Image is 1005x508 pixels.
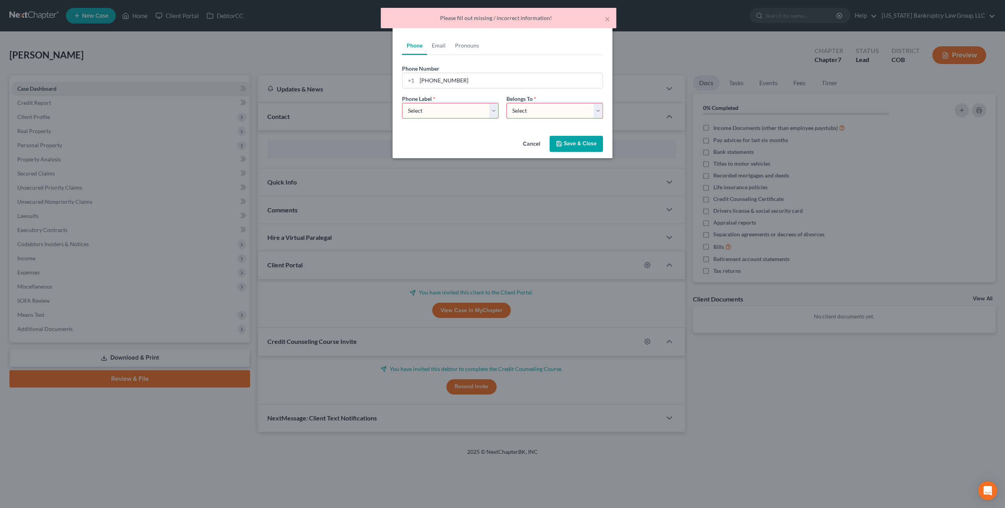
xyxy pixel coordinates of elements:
button: Save & Close [550,136,603,152]
button: Cancel [517,137,546,152]
div: Open Intercom Messenger [978,481,997,500]
span: Belongs To [506,95,533,102]
a: Email [427,36,450,55]
span: Phone Number [402,65,439,72]
button: × [605,14,610,24]
a: Pronouns [450,36,484,55]
span: Phone Label [402,95,432,102]
div: +1 [402,73,417,88]
a: Phone [402,36,427,55]
input: ###-###-#### [417,73,603,88]
div: Please fill out missing / incorrect information! [387,14,610,22]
